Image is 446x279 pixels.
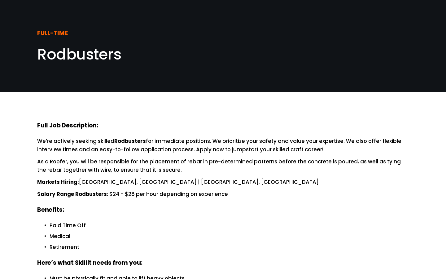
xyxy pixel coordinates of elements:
[37,190,107,198] strong: Salary Range Rodbusters
[37,178,79,186] strong: Markets Hiring:
[37,206,64,214] strong: Benefits:
[37,44,121,65] span: Rodbusters
[37,178,409,186] p: [GEOGRAPHIC_DATA], [GEOGRAPHIC_DATA] | [GEOGRAPHIC_DATA], [GEOGRAPHIC_DATA]
[37,121,98,130] strong: Full Job Description:
[50,243,409,251] p: Retirement
[37,137,409,154] p: We’re actively seeking skilled for immediate positions. We prioritize your safety and value your ...
[50,232,409,241] p: Medical
[50,221,409,230] p: Paid Time Off
[37,157,409,174] p: As a Roofer, you will be responsible for the placement of rebar in pre-determined patterns before...
[114,137,146,145] strong: Rodbusters
[37,190,409,198] p: : $24 - $28 per hour depending on experience
[37,29,68,37] strong: FULL-TIME
[37,259,142,267] strong: Here’s what Skillit needs from you:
